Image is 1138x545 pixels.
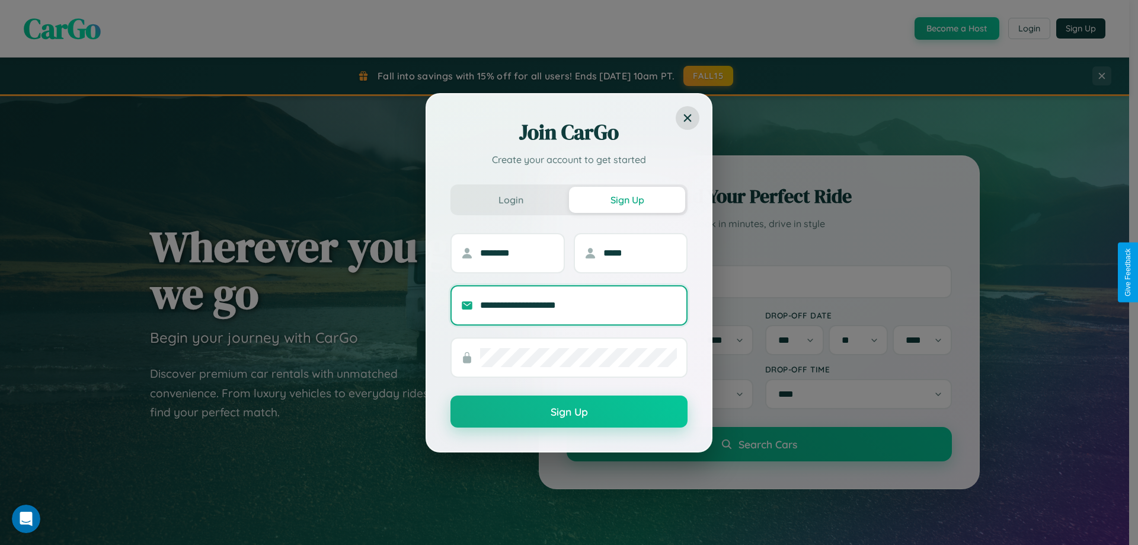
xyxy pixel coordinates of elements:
button: Login [453,187,569,213]
iframe: Intercom live chat [12,505,40,533]
div: Give Feedback [1124,248,1132,297]
button: Sign Up [569,187,685,213]
button: Sign Up [450,396,688,428]
h2: Join CarGo [450,118,688,146]
p: Create your account to get started [450,152,688,167]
